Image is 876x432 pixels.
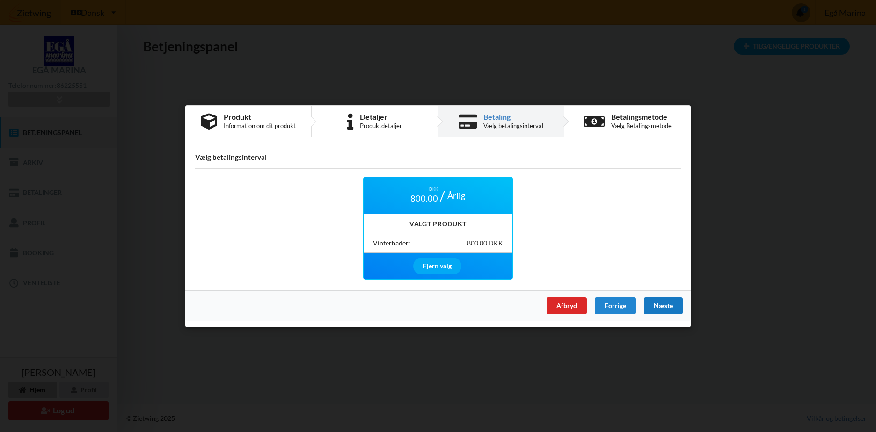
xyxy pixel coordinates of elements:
div: Årlig [443,187,470,204]
div: Valgt Produkt [364,221,512,227]
div: Vælg betalingsinterval [483,122,543,130]
div: Næste [644,297,683,314]
div: Betalingsmetode [611,113,672,121]
div: Fjern valg [413,258,461,274]
div: Betaling [483,113,543,121]
div: Vælg Betalingsmetode [611,122,672,130]
div: Vinterbader: [373,238,410,248]
div: Information om dit produkt [224,122,296,130]
div: Detaljer [360,113,402,121]
span: DKK [429,187,438,193]
div: 800.00 DKK [467,238,503,248]
div: Forrige [595,297,636,314]
div: Produkt [224,113,296,121]
div: Produktdetaljer [360,122,402,130]
span: 800.00 [410,193,438,204]
div: Afbryd [547,297,587,314]
h4: Vælg betalingsinterval [195,153,681,162]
